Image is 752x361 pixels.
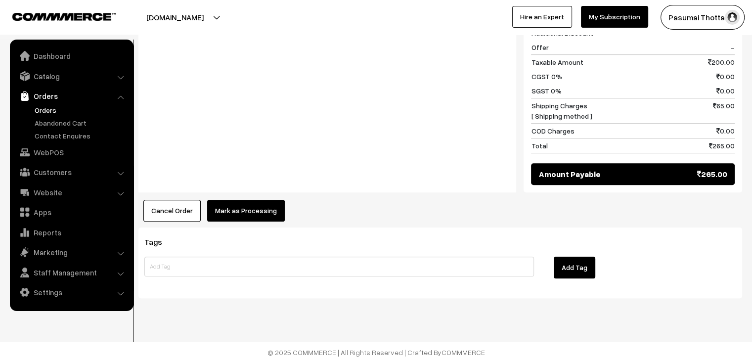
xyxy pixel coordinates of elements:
[12,264,130,281] a: Staff Management
[143,200,201,222] button: Cancel Order
[144,257,534,276] input: Add Tag
[725,10,740,25] img: user
[531,100,592,121] span: Shipping Charges [ Shipping method ]
[661,5,745,30] button: Pasumai Thotta…
[12,143,130,161] a: WebPOS
[207,200,285,222] button: Mark as Processing
[12,224,130,241] a: Reports
[554,257,595,278] button: Add Tag
[12,243,130,261] a: Marketing
[12,183,130,201] a: Website
[531,71,562,82] span: CGST 0%
[713,100,735,121] span: 65.00
[531,86,561,96] span: SGST 0%
[112,5,238,30] button: [DOMAIN_NAME]
[531,140,547,151] span: Total
[697,168,727,180] span: 265.00
[531,42,548,52] span: Offer
[32,118,130,128] a: Abandoned Cart
[12,163,130,181] a: Customers
[12,10,99,22] a: COMMMERCE
[709,140,735,151] span: 265.00
[531,126,574,136] span: COD Charges
[512,6,572,28] a: Hire an Expert
[12,283,130,301] a: Settings
[144,237,174,247] span: Tags
[531,57,583,67] span: Taxable Amount
[716,71,735,82] span: 0.00
[32,131,130,141] a: Contact Enquires
[716,86,735,96] span: 0.00
[12,47,130,65] a: Dashboard
[581,6,648,28] a: My Subscription
[32,105,130,115] a: Orders
[716,126,735,136] span: 0.00
[442,348,485,357] a: COMMMERCE
[731,42,735,52] span: -
[12,87,130,105] a: Orders
[708,57,735,67] span: 200.00
[12,203,130,221] a: Apps
[12,67,130,85] a: Catalog
[538,168,600,180] span: Amount Payable
[12,13,116,20] img: COMMMERCE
